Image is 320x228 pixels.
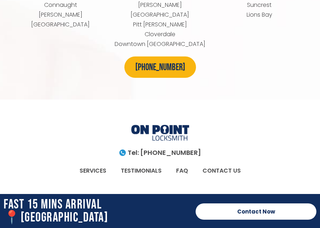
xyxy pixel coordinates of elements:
[169,162,195,179] a: FAQ
[114,146,206,159] a: Tel: [PHONE_NUMBER]
[237,209,275,214] span: Contact Now
[124,56,196,78] a: [PHONE_NUMBER]
[196,203,316,220] a: Contact Now
[135,62,185,73] span: [PHONE_NUMBER]
[4,198,188,224] h2: Fast 15 Mins Arrival 📍[GEOGRAPHIC_DATA]
[128,149,201,156] span: Tel: [PHONE_NUMBER]
[72,162,114,179] a: SERVICES
[195,162,248,179] a: CONTACT US
[114,162,169,179] a: TESTIMONIALS
[47,162,273,179] nav: Menu
[131,125,189,143] img: Locksmiths Locations 1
